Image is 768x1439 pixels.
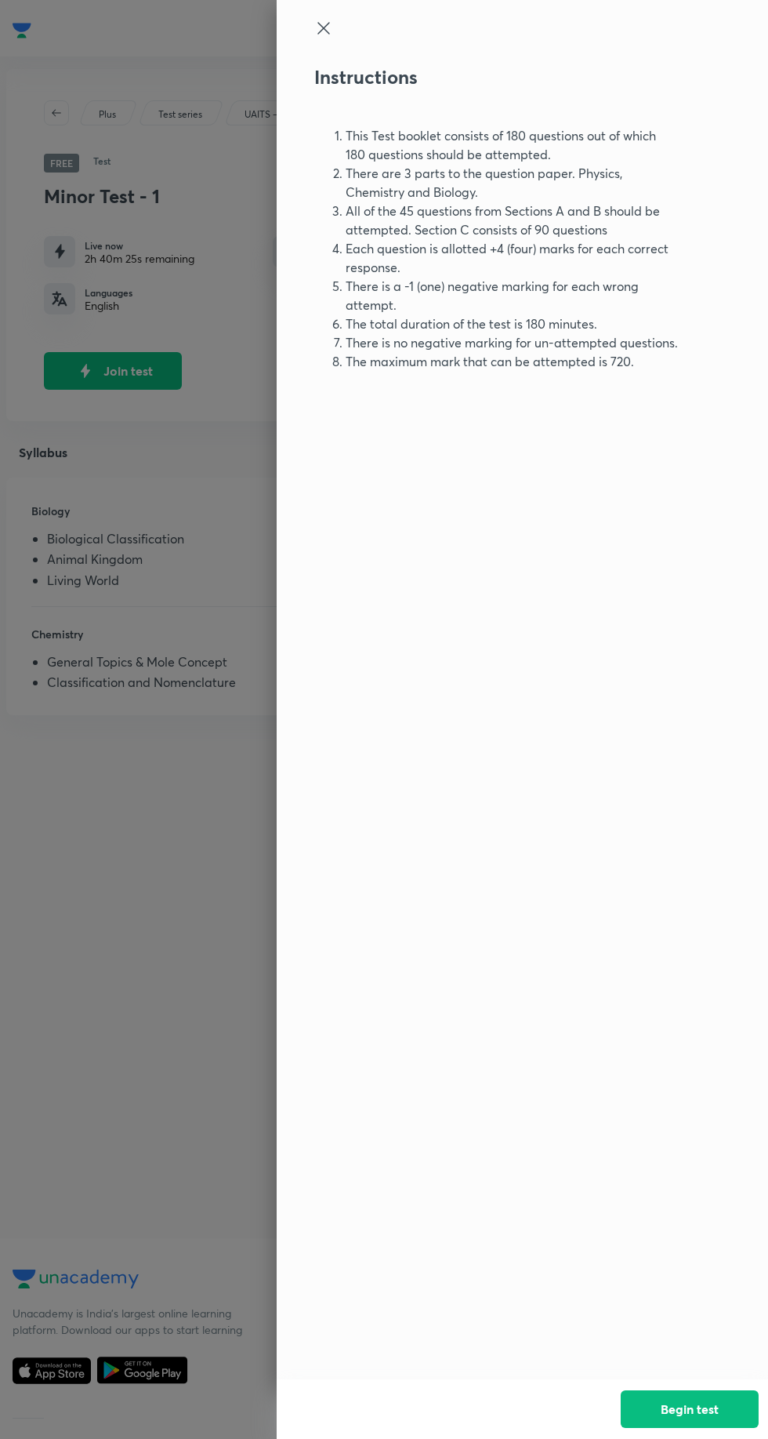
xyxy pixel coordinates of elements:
button: Begin test [621,1390,759,1428]
li: This Test booklet consists of 180 questions out of which 180 questions should be attempted. [346,126,678,164]
li: All of the 45 questions from Sections A and B should be attempted. Section C consists of 90 quest... [346,202,678,239]
li: There is no negative marking for un-attempted questions. [346,333,678,352]
li: There is a -1 (one) negative marking for each wrong attempt. [346,277,678,314]
li: The maximum mark that can be attempted is 720. [346,352,678,371]
h2: Instructions [314,66,678,89]
li: Each question is allotted +4 (four) marks for each correct response. [346,239,678,277]
li: The total duration of the test is 180 minutes. [346,314,678,333]
li: There are 3 parts to the question paper. Physics, Chemistry and Biology. [346,164,678,202]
